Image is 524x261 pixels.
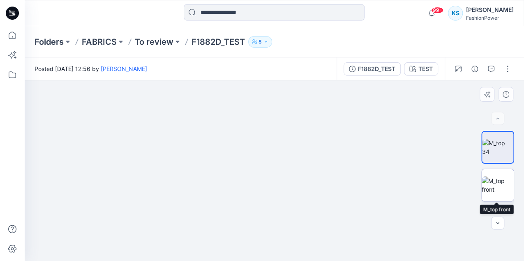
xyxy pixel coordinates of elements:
[344,62,401,76] button: F1882D_TEST
[101,65,147,72] a: [PERSON_NAME]
[431,7,443,14] span: 99+
[192,36,245,48] p: F1882D_TEST
[468,62,481,76] button: Details
[358,64,395,73] div: F1882D_TEST
[466,15,514,21] div: FashionPower
[259,37,262,46] p: 8
[35,36,64,48] a: Folders
[418,64,433,73] div: TEST
[248,36,272,48] button: 8
[135,36,173,48] a: To review
[82,36,117,48] a: FABRICS
[404,62,438,76] button: TEST
[482,139,513,156] img: M_top 34
[448,6,463,21] div: KS
[35,64,147,73] span: Posted [DATE] 12:56 by
[482,176,514,194] img: M_top front
[466,5,514,15] div: [PERSON_NAME]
